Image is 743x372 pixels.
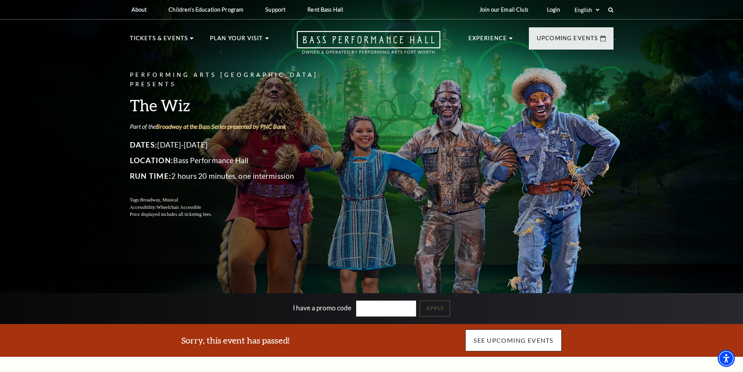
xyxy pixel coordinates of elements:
[130,154,344,167] p: Bass Performance Hall
[130,95,344,115] h3: The Wiz
[130,140,158,149] span: Dates:
[265,6,285,13] p: Support
[131,6,147,13] p: About
[130,196,344,204] p: Tags:
[130,70,344,90] p: Performing Arts [GEOGRAPHIC_DATA] Presents
[269,31,468,62] a: Open this option
[156,123,286,130] a: Broadway at the Bass Series presented by PNC Bank - open in a new tab
[718,350,735,367] div: Accessibility Menu
[468,34,507,48] p: Experience
[130,211,344,218] p: Price displayed includes all ticketing fees.
[181,335,289,347] h3: Sorry, this event has passed!
[140,197,178,203] span: Broadway, Musical
[573,6,601,14] select: Select:
[130,122,344,131] p: Part of the
[156,205,201,210] span: Wheelchair Accessible
[130,171,172,180] span: Run Time:
[307,6,343,13] p: Rent Bass Hall
[130,139,344,151] p: [DATE]-[DATE]
[130,170,344,182] p: 2 hours 20 minutes, one intermission
[293,303,351,311] label: I have a promo code
[465,329,561,351] a: See Upcoming Events
[210,34,263,48] p: Plan Your Visit
[130,204,344,211] p: Accessibility:
[130,34,188,48] p: Tickets & Events
[130,156,174,165] span: Location:
[537,34,598,48] p: Upcoming Events
[168,6,243,13] p: Children's Education Program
